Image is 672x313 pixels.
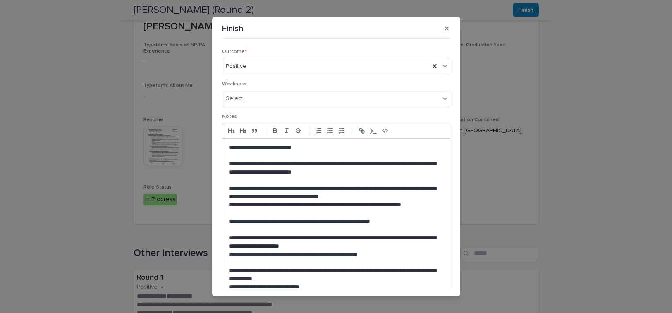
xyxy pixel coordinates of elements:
span: Weakness [222,81,246,86]
span: Outcome [222,49,247,54]
p: Finish [222,24,243,33]
div: Select... [226,94,246,103]
span: Positive [226,62,246,71]
span: Notes [222,114,237,119]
